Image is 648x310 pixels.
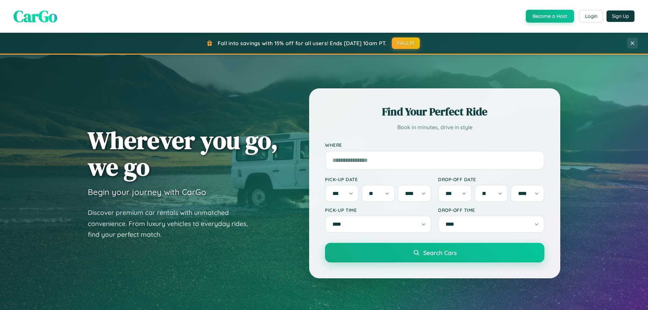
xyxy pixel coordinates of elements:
span: CarGo [13,5,57,27]
label: Where [325,142,544,148]
p: Book in minutes, drive in style [325,122,544,132]
button: Search Cars [325,243,544,262]
button: Sign Up [606,10,634,22]
button: Become a Host [526,10,574,23]
h3: Begin your journey with CarGo [88,187,206,197]
h2: Find Your Perfect Ride [325,104,544,119]
span: Search Cars [423,249,457,256]
span: Fall into savings with 15% off for all users! Ends [DATE] 10am PT. [218,40,387,47]
p: Discover premium car rentals with unmatched convenience. From luxury vehicles to everyday rides, ... [88,207,256,240]
label: Drop-off Time [438,207,544,213]
label: Pick-up Date [325,176,431,182]
label: Drop-off Date [438,176,544,182]
button: Login [579,10,603,22]
h1: Wherever you go, we go [88,127,278,180]
button: FALL15 [392,37,420,49]
label: Pick-up Time [325,207,431,213]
